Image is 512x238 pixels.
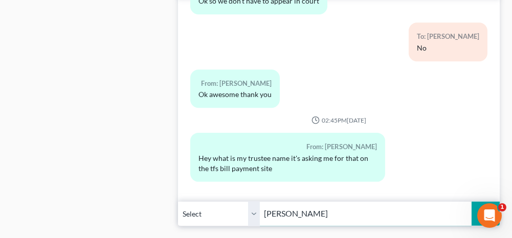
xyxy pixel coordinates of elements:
iframe: Intercom live chat [477,203,502,228]
div: From: [PERSON_NAME] [198,78,272,89]
div: No [417,43,479,53]
input: Say something... [260,201,471,226]
div: 02:45PM[DATE] [190,116,487,125]
div: Ok awesome thank you [198,89,272,100]
div: From: [PERSON_NAME] [198,141,376,153]
div: Hey what is my trustee name it's asking me for that on the tfs bill payment site [198,153,376,174]
div: To: [PERSON_NAME] [417,31,479,42]
span: 1 [498,203,506,211]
